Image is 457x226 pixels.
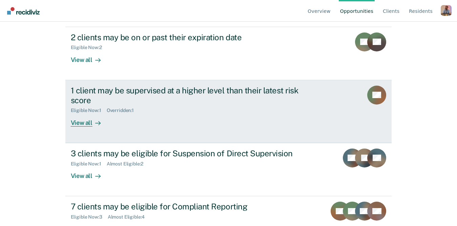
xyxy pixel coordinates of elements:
div: Almost Eligible : 2 [107,161,149,167]
div: View all [71,50,109,64]
div: Eligible Now : 2 [71,45,107,50]
div: Eligible Now : 1 [71,108,107,113]
div: Eligible Now : 1 [71,161,107,167]
button: Profile dropdown button [441,5,452,16]
div: View all [71,166,109,180]
div: View all [71,113,109,127]
a: 3 clients may be eligible for Suspension of Direct SupervisionEligible Now:1Almost Eligible:2View... [65,143,392,196]
div: 3 clients may be eligible for Suspension of Direct Supervision [71,149,309,158]
a: 1 client may be supervised at a higher level than their latest risk scoreEligible Now:1Overridden... [65,80,392,143]
div: Eligible Now : 3 [71,214,108,220]
div: 1 client may be supervised at a higher level than their latest risk score [71,86,309,105]
div: Overridden : 1 [107,108,139,113]
div: 2 clients may be on or past their expiration date [71,32,309,42]
img: Recidiviz [7,7,40,15]
div: Almost Eligible : 4 [108,214,150,220]
div: 7 clients may be eligible for Compliant Reporting [71,202,309,211]
a: 2 clients may be on or past their expiration dateEligible Now:2View all [65,27,392,80]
